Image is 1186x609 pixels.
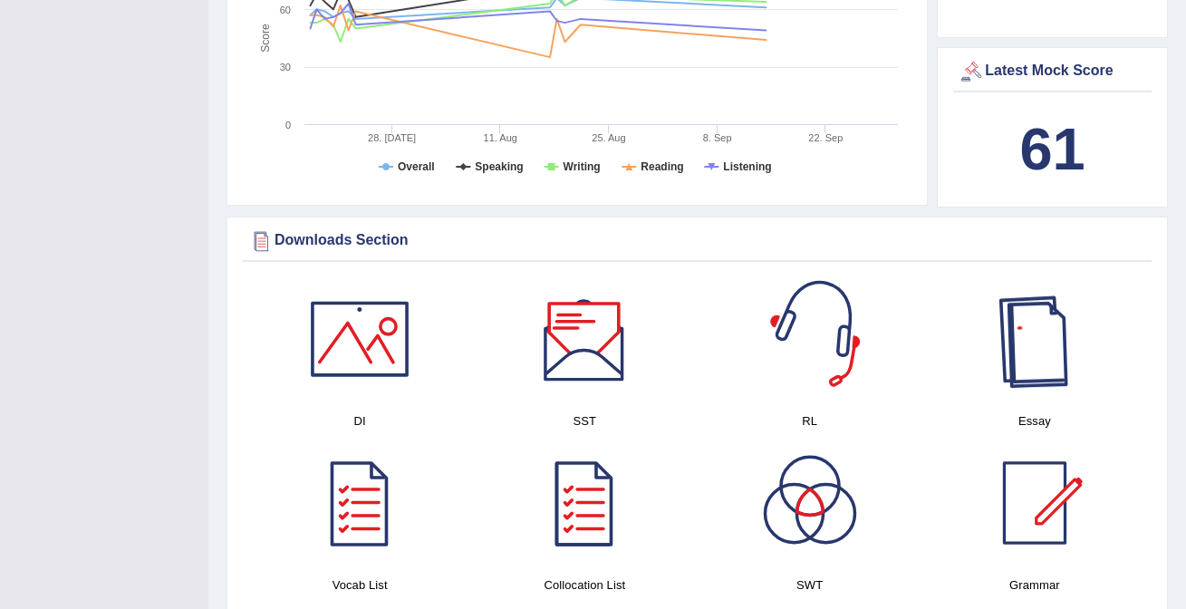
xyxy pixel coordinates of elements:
[280,5,291,15] text: 60
[1019,116,1085,182] b: 61
[808,132,843,143] tspan: 22. Sep
[398,160,435,173] tspan: Overall
[247,227,1147,255] div: Downloads Section
[931,411,1138,430] h4: Essay
[958,58,1147,85] div: Latest Mock Score
[484,132,517,143] tspan: 11. Aug
[707,575,913,594] h4: SWT
[256,575,463,594] h4: Vocab List
[280,62,291,72] text: 30
[481,575,688,594] h4: Collocation List
[256,411,463,430] h4: DI
[931,575,1138,594] h4: Grammar
[703,132,732,143] tspan: 8. Sep
[481,411,688,430] h4: SST
[564,160,601,173] tspan: Writing
[475,160,523,173] tspan: Speaking
[592,132,625,143] tspan: 25. Aug
[641,160,683,173] tspan: Reading
[368,132,416,143] tspan: 28. [DATE]
[723,160,771,173] tspan: Listening
[285,120,291,130] text: 0
[259,24,272,53] tspan: Score
[707,411,913,430] h4: RL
